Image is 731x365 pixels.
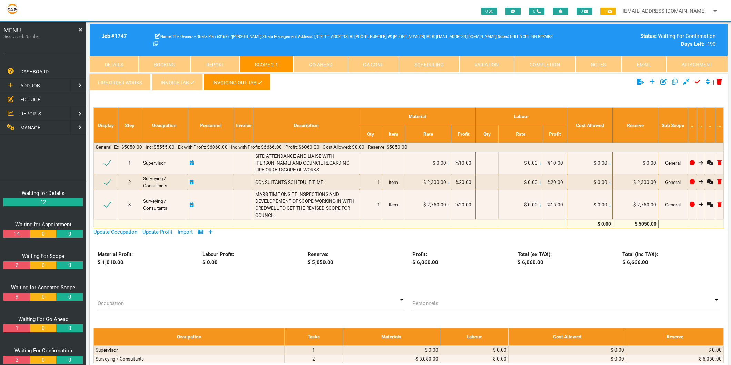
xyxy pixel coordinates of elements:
th: Tasks [285,328,343,346]
span: ADD JOB [20,83,40,88]
a: GA Conf [348,56,399,73]
div: Material Profit: $ 1,010.00 [93,251,199,266]
b: Days Left: [681,41,704,47]
a: Click here to add schedule. [190,160,194,166]
span: 0 [577,8,592,15]
a: Click here to add schedule. [190,202,194,207]
span: Home Phone [350,34,387,39]
th: Qty [359,125,382,143]
span: [EMAIL_ADDRESS][DOMAIN_NAME] [432,34,497,39]
b: Status: [640,33,657,39]
span: %10.00 [455,160,471,166]
span: 1 [600,8,616,15]
th: Description [253,107,359,143]
th: Personnel [188,107,234,143]
a: 0 [56,324,82,332]
b: Notes: [498,34,509,39]
span: %20.00 [455,202,471,207]
span: General [665,202,681,207]
span: %20.00 [455,179,471,185]
span: 0 [481,8,497,15]
div: Total (ex TAX): $ 6,060.00 [514,251,619,266]
a: 0 [56,293,82,301]
span: DASHBOARD [20,69,49,74]
span: [PHONE_NUMBER] [388,34,425,39]
span: General [665,160,681,166]
th: Sub Scope [658,107,688,143]
a: 0 [56,356,82,364]
a: Scheduling [399,56,459,73]
span: Surveying / Consultants [143,176,167,188]
span: 0 [529,8,544,15]
a: 0 [30,356,56,364]
td: 2 [285,354,343,363]
span: The Owners - Strata Plan 63167 c/[PERSON_NAME] Strata Management [160,34,297,39]
th: Occupation [94,328,285,346]
span: [STREET_ADDRESS] [298,34,349,39]
div: | [635,74,724,91]
th: Qty [475,125,498,143]
a: Add Row [208,229,213,235]
th: Rate [498,125,543,143]
b: E: [432,34,435,39]
a: Go Ahead [293,56,348,73]
span: $ 2,300.00 [423,179,446,185]
td: - Ex: $5050.00 - Inc: $5555.00 - Ex with Profit: $6060.00 - Inc with Profit: $6666.00 - Profit: $... [94,143,724,152]
b: General [96,144,112,150]
a: Variation [459,56,514,73]
a: Waiting For Go Ahead [18,316,68,322]
th: Rate [405,125,451,143]
span: $ 0.00 [594,179,607,185]
th: Display [94,107,118,143]
td: $ 0.00 [613,152,658,174]
span: MANAGE [20,125,40,131]
a: 0 [30,261,56,269]
th: Labour [440,328,509,346]
b: Name: [160,34,172,39]
td: 1 [285,346,343,354]
a: Waiting for Details [22,190,64,196]
a: Waiting for Accepted Scope [11,284,75,291]
th: Occupation [141,107,188,143]
b: W: [388,34,392,39]
a: 0 [30,293,56,301]
b: H: [350,34,353,39]
b: Address: [298,34,313,39]
span: %10.00 [547,160,563,166]
span: MENU [3,25,21,35]
th: Profit [451,125,475,143]
a: Completion [514,56,575,73]
a: 0 [30,324,56,332]
a: Import [178,229,193,235]
td: $ 5,050.00 [626,354,723,363]
td: Surveying / Consultants [94,354,285,363]
th: Reserve [613,107,658,143]
span: Surveying / Consultants [143,198,167,211]
a: Details [90,56,139,73]
th: Materials [343,328,440,346]
a: 2 [3,261,30,269]
span: UNIT 5 CEILING REPAIRS [498,34,553,39]
div: Total (inc TAX): $ 6,666.00 [619,251,724,266]
div: Profit: $ 6,060.00 [409,251,514,266]
a: Show/Hide Columns [198,229,203,235]
span: MARS TIME ONSITE INSPECTIONS AND DEVELOPEMENT OF SCOPE WORKING IN WITH CREDWELL TO GET THE REVISE... [255,191,355,218]
td: $ 0.00 [626,346,723,354]
span: $ 0.00 [594,202,607,207]
a: 12 [3,198,83,206]
th: Reserve [626,328,723,346]
th: Profit [543,125,567,143]
th: Labour [475,107,567,125]
th: Item [382,125,405,143]
th: Step [118,107,141,143]
img: s3file [7,3,18,14]
span: $ 0.00 [524,179,538,185]
td: $ 2,750.00 [613,190,658,219]
a: 0 [56,261,82,269]
a: Update Occupation [93,229,137,235]
th: ... [715,107,723,143]
td: $ 5,050.00 [343,354,440,363]
span: %15.00 [547,202,563,207]
span: $ 0.00 [433,160,446,166]
a: 0 [30,230,56,238]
